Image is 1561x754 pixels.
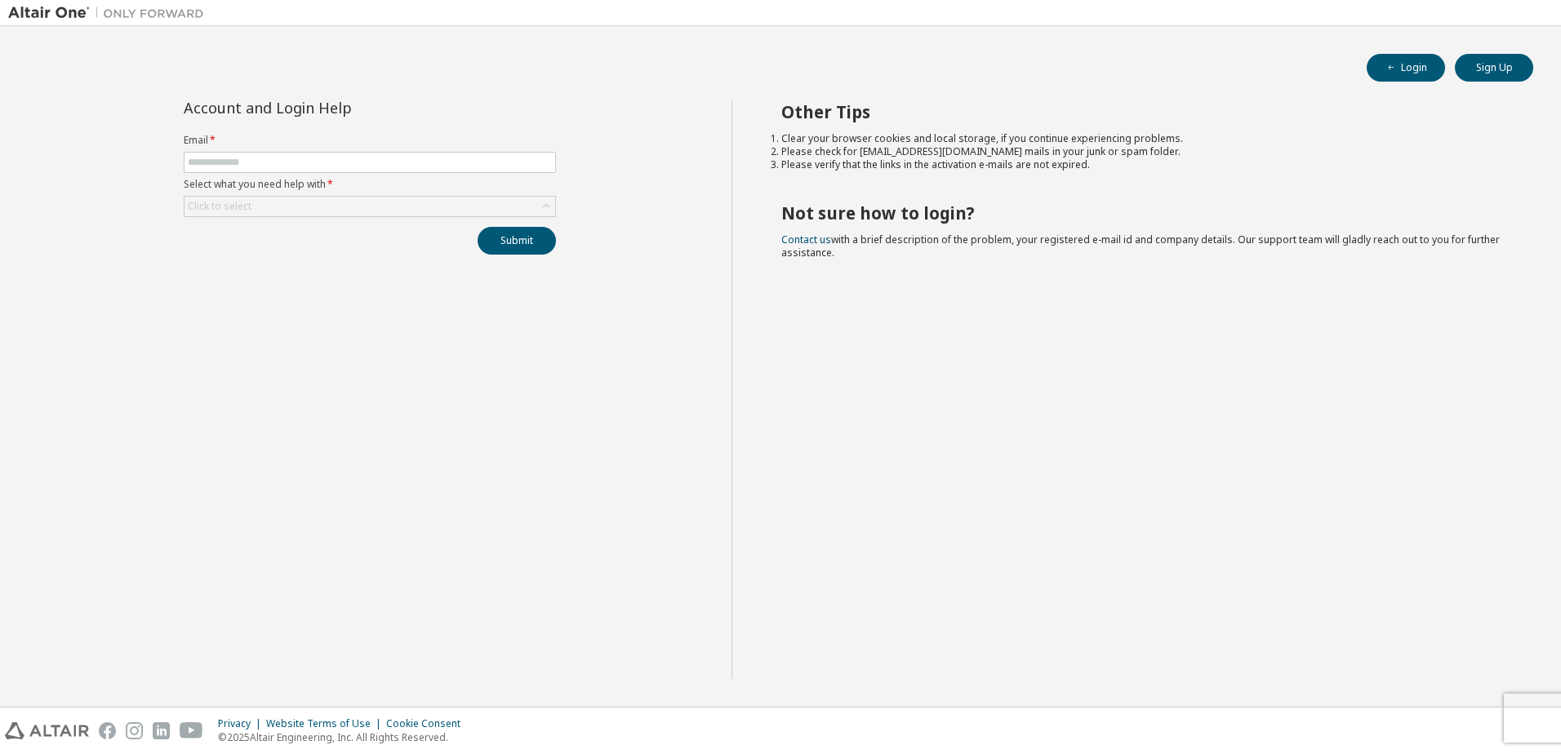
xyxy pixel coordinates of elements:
img: Altair One [8,5,212,21]
a: Contact us [781,233,831,246]
div: Cookie Consent [386,717,470,730]
h2: Not sure how to login? [781,202,1505,224]
img: youtube.svg [180,722,203,739]
div: Website Terms of Use [266,717,386,730]
button: Sign Up [1455,54,1533,82]
div: Account and Login Help [184,101,482,114]
li: Clear your browser cookies and local storage, if you continue experiencing problems. [781,132,1505,145]
img: facebook.svg [99,722,116,739]
img: instagram.svg [126,722,143,739]
li: Please check for [EMAIL_ADDRESS][DOMAIN_NAME] mails in your junk or spam folder. [781,145,1505,158]
span: with a brief description of the problem, your registered e-mail id and company details. Our suppo... [781,233,1500,259]
li: Please verify that the links in the activation e-mails are not expired. [781,158,1505,171]
p: © 2025 Altair Engineering, Inc. All Rights Reserved. [218,730,470,744]
img: altair_logo.svg [5,722,89,739]
button: Submit [478,227,556,255]
label: Select what you need help with [184,178,556,191]
label: Email [184,134,556,147]
div: Click to select [185,197,555,216]
h2: Other Tips [781,101,1505,122]
div: Click to select [188,200,251,213]
button: Login [1367,54,1445,82]
img: linkedin.svg [153,722,170,739]
div: Privacy [218,717,266,730]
